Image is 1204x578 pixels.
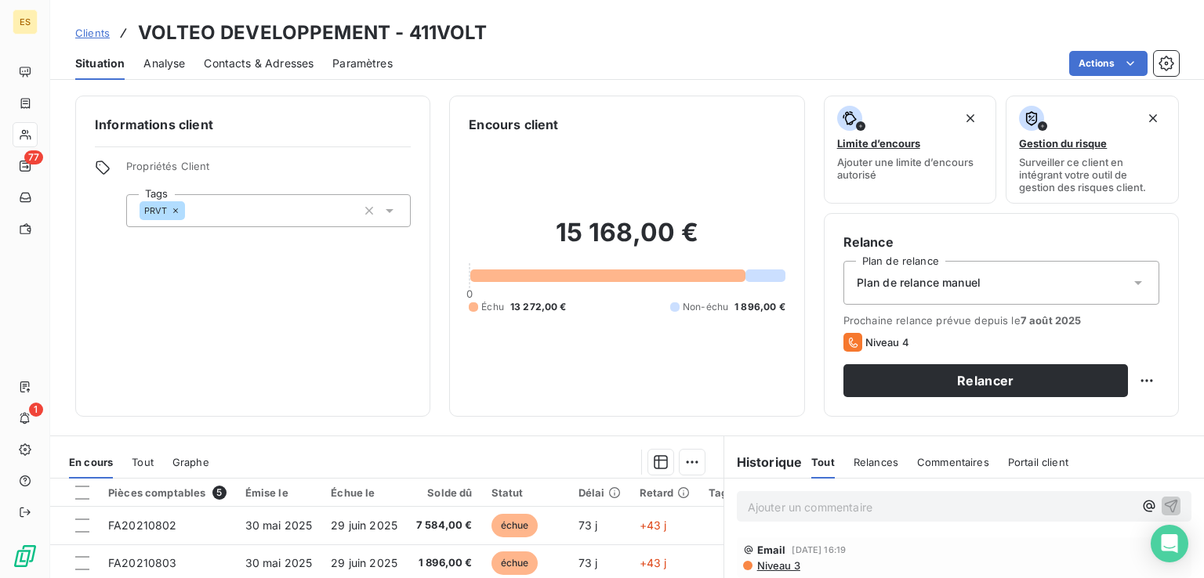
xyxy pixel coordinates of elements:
[245,486,313,499] div: Émise le
[491,514,539,537] span: échue
[466,287,473,300] span: 0
[331,486,397,499] div: Échue le
[469,115,558,134] h6: Encours client
[1151,525,1188,562] div: Open Intercom Messenger
[640,556,667,569] span: +43 j
[75,27,110,39] span: Clients
[837,137,920,150] span: Limite d’encours
[683,300,728,314] span: Non-échu
[172,456,209,468] span: Graphe
[108,556,177,569] span: FA20210803
[491,551,539,575] span: échue
[843,233,1159,251] h6: Relance
[709,486,785,499] div: Tag relance
[865,336,909,349] span: Niveau 4
[416,555,473,571] span: 1 896,00 €
[416,518,473,533] span: 7 584,00 €
[917,456,989,468] span: Commentaires
[757,544,786,556] span: Email
[95,115,411,134] h6: Informations client
[640,518,667,532] span: +43 j
[1008,456,1068,468] span: Portail client
[245,556,313,569] span: 30 mai 2025
[245,518,313,532] span: 30 mai 2025
[857,275,981,291] span: Plan de relance manuel
[204,56,314,71] span: Contacts & Adresses
[734,300,785,314] span: 1 896,00 €
[138,19,488,47] h3: VOLTEO DEVELOPPEMENT - 411VOLT
[13,154,37,179] a: 77
[811,456,835,468] span: Tout
[843,364,1128,397] button: Relancer
[29,403,43,417] span: 1
[185,204,198,218] input: Ajouter une valeur
[824,96,997,204] button: Limite d’encoursAjouter une limite d’encours autorisé
[469,217,785,264] h2: 15 168,00 €
[24,150,43,164] span: 77
[1019,156,1166,193] span: Surveiller ce client en intégrant votre outil de gestion des risques client.
[331,518,397,532] span: 29 juin 2025
[144,206,168,215] span: PRVT
[332,56,393,71] span: Paramètres
[1021,314,1082,327] span: 7 août 2025
[1019,137,1107,150] span: Gestion du risque
[843,314,1159,327] span: Prochaine relance prévue depuis le
[75,25,110,41] a: Clients
[854,456,898,468] span: Relances
[212,486,227,500] span: 5
[837,156,984,181] span: Ajouter une limite d’encours autorisé
[1006,96,1179,204] button: Gestion du risqueSurveiller ce client en intégrant votre outil de gestion des risques client.
[792,545,846,555] span: [DATE] 16:19
[756,559,800,572] span: Niveau 3
[578,518,598,532] span: 73 j
[578,486,621,499] div: Délai
[1069,51,1148,76] button: Actions
[69,456,113,468] span: En cours
[126,160,411,182] span: Propriétés Client
[416,486,473,499] div: Solde dû
[491,486,560,499] div: Statut
[640,486,690,499] div: Retard
[331,556,397,569] span: 29 juin 2025
[481,300,504,314] span: Échu
[578,556,598,569] span: 73 j
[143,56,185,71] span: Analyse
[724,453,803,471] h6: Historique
[132,456,154,468] span: Tout
[75,56,125,71] span: Situation
[13,9,38,34] div: ES
[108,518,177,532] span: FA20210802
[510,300,567,314] span: 13 272,00 €
[13,544,38,569] img: Logo LeanPay
[108,486,227,500] div: Pièces comptables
